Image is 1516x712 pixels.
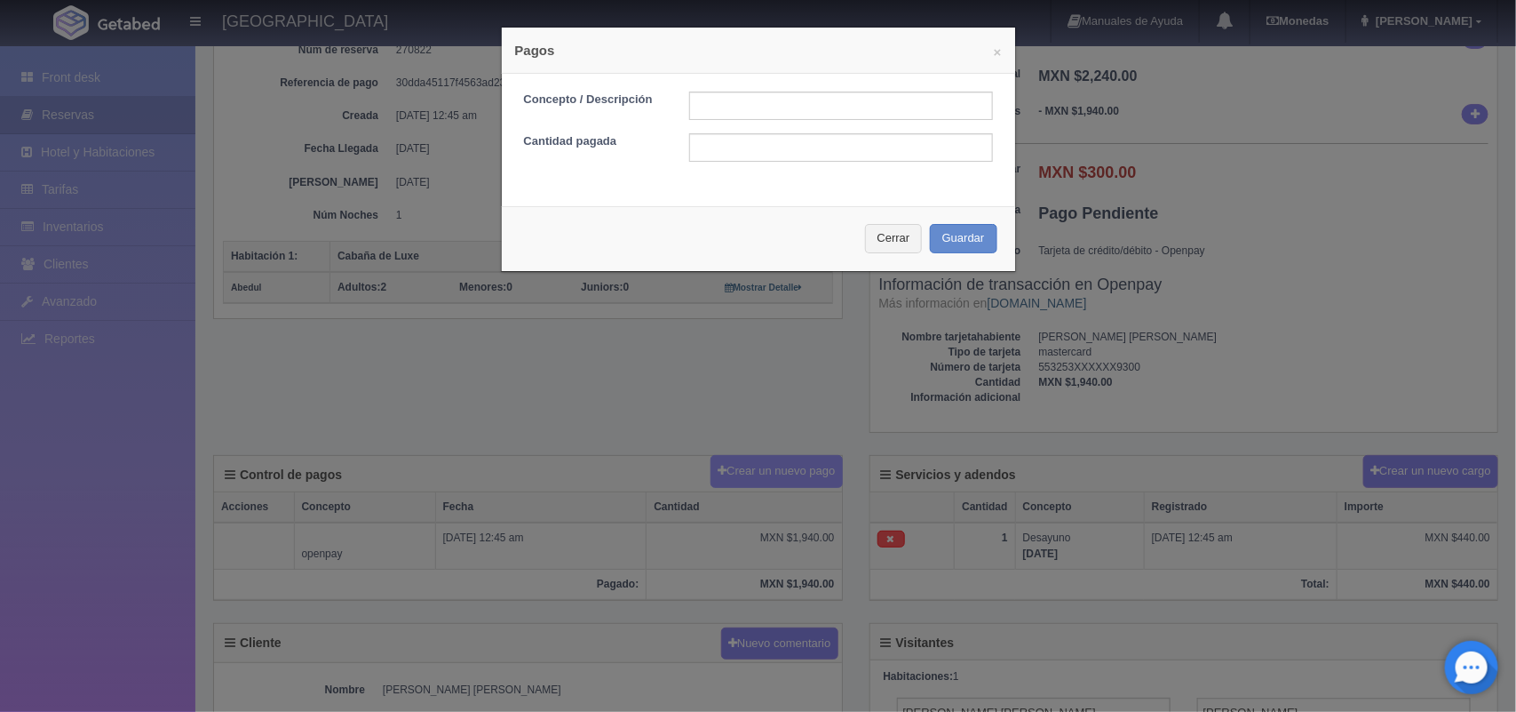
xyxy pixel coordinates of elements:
button: Cerrar [865,224,923,253]
label: Concepto / Descripción [511,92,676,108]
button: × [994,45,1002,59]
label: Cantidad pagada [511,133,676,150]
button: Guardar [930,224,997,253]
h4: Pagos [515,41,1002,60]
